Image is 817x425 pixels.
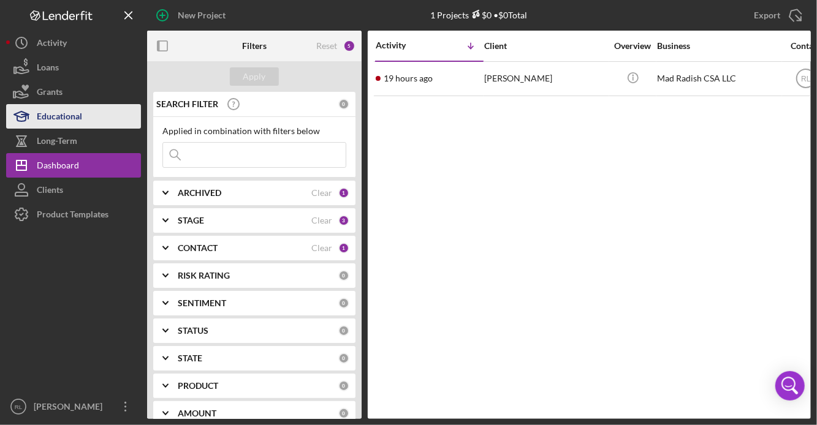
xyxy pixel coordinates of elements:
[37,55,59,83] div: Loans
[6,31,141,55] button: Activity
[657,62,780,95] div: Mad Radish CSA LLC
[178,326,208,336] b: STATUS
[178,271,230,280] b: RISK RATING
[6,153,141,178] button: Dashboard
[178,381,218,391] b: PRODUCT
[338,380,349,391] div: 0
[15,404,23,410] text: RL
[657,41,780,51] div: Business
[338,298,349,309] div: 0
[338,99,349,110] div: 0
[610,41,656,51] div: Overview
[6,129,141,153] button: Long-Term
[311,216,332,225] div: Clear
[178,3,226,28] div: New Project
[178,243,218,253] b: CONTACT
[242,41,267,51] b: Filters
[178,298,226,308] b: SENTIMENT
[156,99,218,109] b: SEARCH FILTER
[469,10,492,20] div: $0
[37,80,63,107] div: Grants
[37,31,67,58] div: Activity
[243,67,266,86] div: Apply
[162,126,346,136] div: Applied in combination with filters below
[338,353,349,364] div: 0
[338,187,349,198] div: 1
[775,371,805,401] div: Open Intercom Messenger
[801,75,811,83] text: RL
[6,394,141,419] button: RL[PERSON_NAME]
[147,3,238,28] button: New Project
[37,202,108,230] div: Product Templates
[178,408,216,418] b: AMOUNT
[338,270,349,281] div: 0
[338,408,349,419] div: 0
[754,3,780,28] div: Export
[338,243,349,254] div: 1
[37,104,82,132] div: Educational
[37,178,63,205] div: Clients
[384,73,433,83] time: 2025-10-14 18:03
[338,325,349,336] div: 0
[6,55,141,80] button: Loans
[6,80,141,104] button: Grants
[178,216,204,225] b: STAGE
[230,67,279,86] button: Apply
[316,41,337,51] div: Reset
[343,40,355,52] div: 5
[484,41,607,51] div: Client
[37,153,79,181] div: Dashboard
[376,40,430,50] div: Activity
[6,104,141,129] button: Educational
[742,3,811,28] button: Export
[37,129,77,156] div: Long-Term
[178,353,202,363] b: STATE
[178,188,221,198] b: ARCHIVED
[484,62,607,95] div: [PERSON_NAME]
[311,188,332,198] div: Clear
[6,202,141,227] button: Product Templates
[311,243,332,253] div: Clear
[31,394,110,422] div: [PERSON_NAME]
[431,10,528,20] div: 1 Projects • $0 Total
[338,215,349,226] div: 3
[6,178,141,202] button: Clients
